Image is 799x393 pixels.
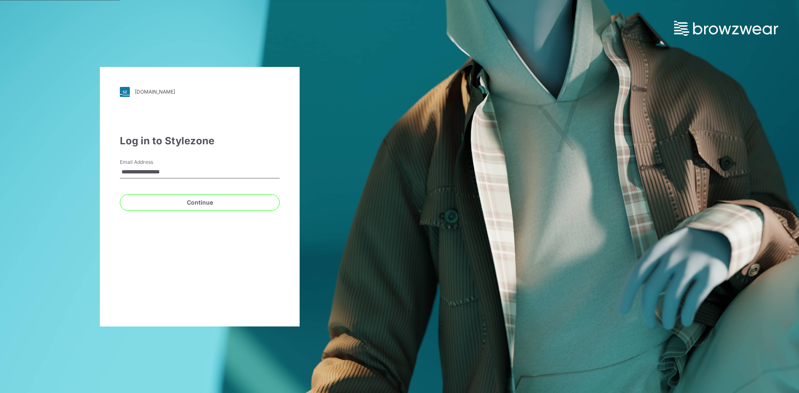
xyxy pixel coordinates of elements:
div: Log in to Stylezone [120,133,280,148]
a: [DOMAIN_NAME] [120,87,280,97]
label: Email Address [120,158,178,166]
button: Continue [120,194,280,211]
div: [DOMAIN_NAME] [135,89,175,95]
img: browzwear-logo.73288ffb.svg [674,21,778,36]
img: svg+xml;base64,PHN2ZyB3aWR0aD0iMjgiIGhlaWdodD0iMjgiIHZpZXdCb3g9IjAgMCAyOCAyOCIgZmlsbD0ibm9uZSIgeG... [120,87,130,97]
